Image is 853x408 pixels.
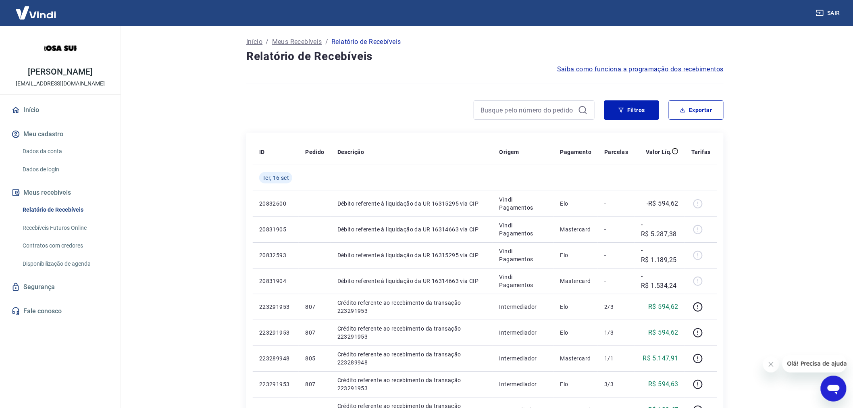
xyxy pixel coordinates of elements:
[44,32,77,65] img: 16e1a5e7-b5b5-495a-85e7-9a59aa5c8c71.jpeg
[649,302,679,312] p: R$ 594,62
[560,200,592,208] p: Elo
[821,376,847,402] iframe: Botão para abrir a janela de mensagens
[259,329,292,337] p: 223291953
[560,354,592,362] p: Mastercard
[5,6,68,12] span: Olá! Precisa de ajuda?
[259,354,292,362] p: 223289948
[331,37,401,47] p: Relatório de Recebíveis
[782,355,847,373] iframe: Mensagem da empresa
[19,256,111,272] a: Disponibilização de agenda
[604,148,628,156] p: Parcelas
[691,148,711,156] p: Tarifas
[604,329,628,337] p: 1/3
[305,380,324,388] p: 807
[481,104,575,116] input: Busque pelo número do pedido
[337,277,487,285] p: Débito referente à liquidação da UR 16314663 via CIP
[604,354,628,362] p: 1/1
[16,79,105,88] p: [EMAIL_ADDRESS][DOMAIN_NAME]
[337,350,487,366] p: Crédito referente ao recebimento da transação 223289948
[272,37,322,47] a: Meus Recebíveis
[259,303,292,311] p: 223291953
[641,246,679,265] p: -R$ 1.189,25
[604,100,659,120] button: Filtros
[641,271,679,291] p: -R$ 1.534,24
[246,48,724,65] h4: Relatório de Recebíveis
[499,148,519,156] p: Origem
[259,148,265,156] p: ID
[604,380,628,388] p: 3/3
[259,251,292,259] p: 20832593
[499,329,547,337] p: Intermediador
[28,68,92,76] p: [PERSON_NAME]
[266,37,268,47] p: /
[10,184,111,202] button: Meus recebíveis
[19,161,111,178] a: Dados de login
[337,200,487,208] p: Débito referente à liquidação da UR 16315295 via CIP
[19,220,111,236] a: Recebíveis Futuros Online
[814,6,843,21] button: Sair
[259,200,292,208] p: 20832600
[10,278,111,296] a: Segurança
[560,225,592,233] p: Mastercard
[604,200,628,208] p: -
[19,143,111,160] a: Dados da conta
[337,251,487,259] p: Débito referente à liquidação da UR 16315295 via CIP
[763,356,779,373] iframe: Fechar mensagem
[305,303,324,311] p: 807
[305,329,324,337] p: 807
[305,148,324,156] p: Pedido
[560,251,592,259] p: Elo
[604,251,628,259] p: -
[499,247,547,263] p: Vindi Pagamentos
[560,148,592,156] p: Pagamento
[649,379,679,389] p: R$ 594,63
[10,302,111,320] a: Fale conosco
[499,303,547,311] p: Intermediador
[10,0,62,25] img: Vindi
[259,380,292,388] p: 223291953
[337,225,487,233] p: Débito referente à liquidação da UR 16314663 via CIP
[337,299,487,315] p: Crédito referente ao recebimento da transação 223291953
[499,221,547,237] p: Vindi Pagamentos
[259,225,292,233] p: 20831905
[649,328,679,337] p: R$ 594,62
[325,37,328,47] p: /
[604,225,628,233] p: -
[646,148,672,156] p: Valor Líq.
[246,37,262,47] a: Início
[499,380,547,388] p: Intermediador
[262,174,289,182] span: Ter, 16 set
[337,376,487,392] p: Crédito referente ao recebimento da transação 223291953
[647,199,678,208] p: -R$ 594,62
[499,354,547,362] p: Intermediador
[669,100,724,120] button: Exportar
[560,303,592,311] p: Elo
[560,329,592,337] p: Elo
[604,277,628,285] p: -
[641,220,679,239] p: -R$ 5.287,38
[560,380,592,388] p: Elo
[19,237,111,254] a: Contratos com credores
[643,354,678,363] p: R$ 5.147,91
[259,277,292,285] p: 20831904
[499,196,547,212] p: Vindi Pagamentos
[337,148,364,156] p: Descrição
[604,303,628,311] p: 2/3
[499,273,547,289] p: Vindi Pagamentos
[560,277,592,285] p: Mastercard
[10,125,111,143] button: Meu cadastro
[557,65,724,74] a: Saiba como funciona a programação dos recebimentos
[10,101,111,119] a: Início
[19,202,111,218] a: Relatório de Recebíveis
[305,354,324,362] p: 805
[337,325,487,341] p: Crédito referente ao recebimento da transação 223291953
